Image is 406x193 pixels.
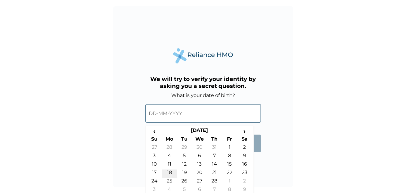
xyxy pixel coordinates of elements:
[192,170,207,178] td: 20
[207,144,222,153] td: 31
[222,161,237,170] td: 15
[222,178,237,186] td: 1
[177,161,192,170] td: 12
[173,48,233,64] img: Reliance Health's Logo
[222,153,237,161] td: 8
[145,104,261,123] input: DD-MM-YYYY
[147,136,162,144] th: Su
[192,153,207,161] td: 6
[162,170,177,178] td: 18
[207,161,222,170] td: 14
[177,178,192,186] td: 26
[237,170,252,178] td: 23
[192,178,207,186] td: 27
[177,136,192,144] th: Tu
[192,144,207,153] td: 30
[162,153,177,161] td: 4
[192,136,207,144] th: We
[162,127,237,136] th: [DATE]
[237,136,252,144] th: Sa
[147,153,162,161] td: 3
[162,144,177,153] td: 28
[162,178,177,186] td: 25
[192,161,207,170] td: 13
[147,127,162,135] span: ‹
[147,178,162,186] td: 24
[147,170,162,178] td: 17
[207,178,222,186] td: 28
[237,127,252,135] span: ›
[207,170,222,178] td: 21
[147,144,162,153] td: 27
[237,178,252,186] td: 2
[222,170,237,178] td: 22
[171,92,235,98] label: What is your date of birth?
[222,136,237,144] th: Fr
[162,136,177,144] th: Mo
[222,144,237,153] td: 1
[177,144,192,153] td: 29
[147,161,162,170] td: 10
[207,153,222,161] td: 7
[145,76,261,89] h3: We will try to verify your identity by asking you a secret question.
[237,144,252,153] td: 2
[237,161,252,170] td: 16
[177,153,192,161] td: 5
[207,136,222,144] th: Th
[177,170,192,178] td: 19
[237,153,252,161] td: 9
[162,161,177,170] td: 11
